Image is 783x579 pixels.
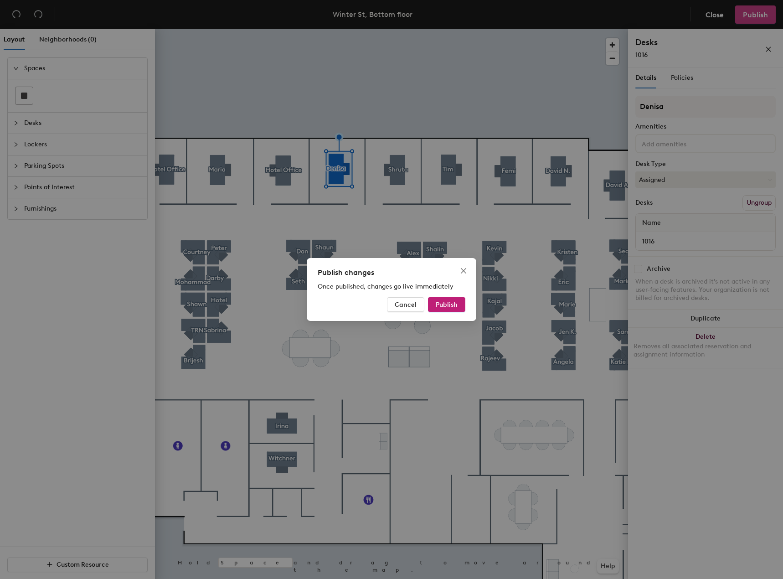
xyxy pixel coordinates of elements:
span: close [460,267,467,274]
button: Close [456,264,471,278]
button: Publish [428,297,465,312]
span: Once published, changes go live immediately [318,283,453,290]
span: Cancel [395,301,417,309]
span: Publish [436,301,458,309]
div: Publish changes [318,267,465,278]
button: Cancel [387,297,424,312]
span: Close [456,267,471,274]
